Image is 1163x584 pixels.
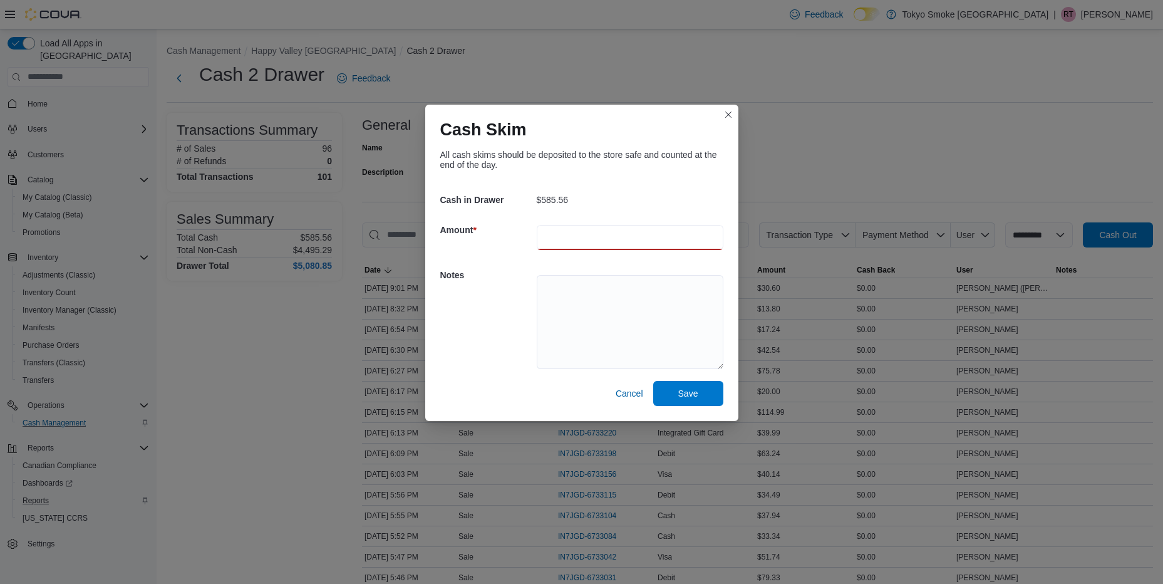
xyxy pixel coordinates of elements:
[440,150,723,170] div: All cash skims should be deposited to the store safe and counted at the end of the day.
[440,263,534,288] h5: Notes
[653,381,723,406] button: Save
[440,120,527,140] h1: Cash Skim
[616,387,643,400] span: Cancel
[537,195,569,205] p: $585.56
[440,217,534,242] h5: Amount
[611,381,648,406] button: Cancel
[440,187,534,212] h5: Cash in Drawer
[721,107,736,122] button: Closes this modal window
[678,387,698,400] span: Save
